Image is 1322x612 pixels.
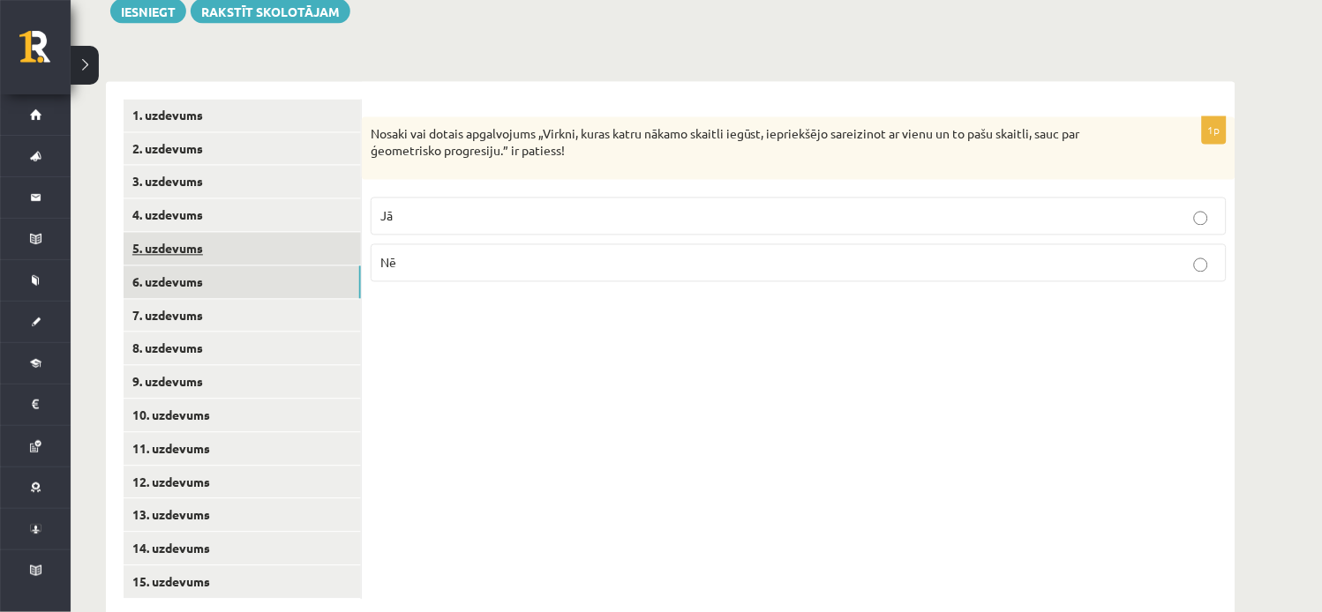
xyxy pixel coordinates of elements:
a: 6. uzdevums [124,266,361,299]
a: 2. uzdevums [124,133,361,166]
a: 8. uzdevums [124,332,361,365]
a: 15. uzdevums [124,566,361,599]
input: Jā [1194,212,1208,226]
a: 11. uzdevums [124,433,361,466]
a: 7. uzdevums [124,300,361,332]
a: 1. uzdevums [124,100,361,132]
a: 13. uzdevums [124,499,361,532]
a: 4. uzdevums [124,199,361,232]
a: 5. uzdevums [124,233,361,265]
a: 9. uzdevums [124,366,361,399]
span: Nē [380,255,396,271]
span: Jā [380,208,393,224]
input: Nē [1194,258,1208,272]
a: 12. uzdevums [124,466,361,499]
a: Rīgas 1. Tālmācības vidusskola [19,31,71,75]
p: 1p [1202,116,1227,145]
a: 14. uzdevums [124,533,361,565]
p: Nosaki vai dotais apgalvojums „Virkni, kuras katru nākamo skaitli iegūst, iepriekšējo sareizinot ... [371,126,1138,160]
a: 10. uzdevums [124,399,361,432]
a: 3. uzdevums [124,166,361,198]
